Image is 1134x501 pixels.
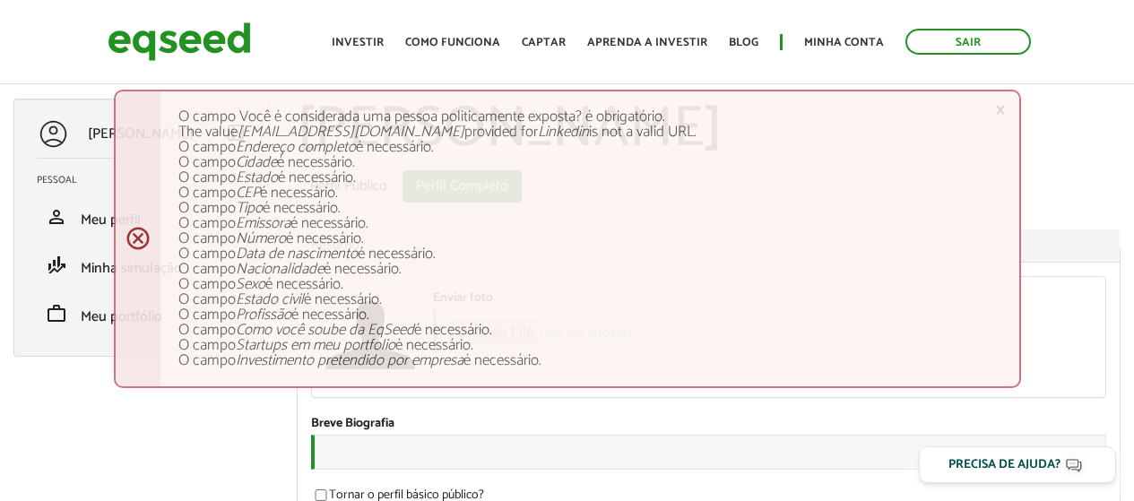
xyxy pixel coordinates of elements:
h2: Pessoal [37,175,260,186]
em: Emissora [236,211,290,236]
a: finance_modeMinha simulação [37,255,247,276]
a: Sair [905,29,1031,55]
em: [EMAIL_ADDRESS][DOMAIN_NAME] [238,119,464,144]
a: workMeu portfólio [37,303,247,324]
span: Meu portfólio [81,305,162,329]
input: Tornar o perfil básico público? [305,489,337,501]
label: Breve Biografia [311,418,394,430]
li: O campo é necessário. [178,216,983,231]
em: Investimento pretendido por empresa [236,348,463,373]
li: O campo é necessário. [178,323,983,338]
span: Minha simulação [81,256,182,281]
a: × [995,100,1006,119]
li: O campo Você é considerada uma pessoa politicamente exposta? é obrigatório. [178,109,983,125]
a: Aprenda a investir [587,37,707,48]
span: Meu perfil [81,208,141,232]
a: Como funciona [405,37,500,48]
em: Startups em meu portfolio [236,333,395,358]
li: O campo é necessário. [178,231,983,246]
em: Endereço completo [236,134,356,160]
li: Minha simulação [23,241,260,289]
li: O campo é necessário. [178,170,983,186]
em: Estado civil [236,287,304,312]
em: Número [236,226,286,251]
a: Blog [729,37,758,48]
li: O campo é necessário. [178,338,983,353]
li: Meu portfólio [23,289,260,338]
em: Estado [236,165,278,190]
em: Profissão [236,302,291,327]
img: EqSeed [108,18,251,65]
li: O campo é necessário. [178,292,983,307]
li: O campo é necessário. [178,307,983,323]
em: Cidade [236,150,277,175]
em: Nacionalidade [236,256,324,281]
span: finance_mode [46,255,67,276]
a: Investir [332,37,384,48]
span: work [46,303,67,324]
li: Meu perfil [23,193,260,241]
li: O campo é necessário. [178,246,983,262]
em: Sexo [236,272,265,297]
em: Como você soube da EqSeed [236,317,414,342]
li: O campo é necessário. [178,155,983,170]
span: person [46,206,67,228]
li: O campo é necessário. [178,262,983,277]
li: O campo é necessário. [178,140,983,155]
li: The value provided for is not a valid URL. [178,125,983,140]
li: O campo é necessário. [178,277,983,292]
em: Tipo [236,195,263,220]
a: Captar [522,37,566,48]
a: personMeu perfil [37,206,247,228]
li: O campo é necessário. [178,353,983,368]
p: [PERSON_NAME] [88,125,194,143]
em: Linkedin [538,119,589,144]
em: CEP [236,180,260,205]
em: Data de nascimento [236,241,358,266]
a: Minha conta [804,37,884,48]
li: O campo é necessário. [178,201,983,216]
li: O campo é necessário. [178,186,983,201]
